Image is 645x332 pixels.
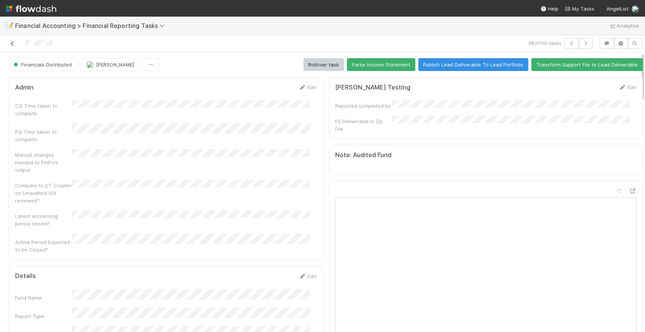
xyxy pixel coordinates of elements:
h5: Note: Audited Fund [335,151,636,159]
a: Edit [299,273,316,279]
h5: Admin [15,84,34,91]
button: [PERSON_NAME] [80,58,139,71]
button: Parse Income Statement [347,58,415,71]
span: 📝 [6,22,14,29]
a: Edit [619,84,636,90]
button: Publish Lead Deliverable To Lead Portfolio [418,58,528,71]
a: My Tasks [565,5,594,12]
a: Analytics [609,21,639,30]
span: [PERSON_NAME] [96,62,134,68]
span: AngelList [606,6,628,12]
div: Report Type [15,312,72,320]
div: PQ Time taken to complete [15,128,72,143]
div: CQ Time taken to complete [15,102,72,117]
h5: Details [15,272,36,280]
button: Rollover task [303,58,344,71]
button: Transform Support File to Lead Deliverable [531,58,643,71]
img: avatar_705f3a58-2659-4f93-91ad-7a5be837418b.png [86,61,94,68]
img: avatar_c7c7de23-09de-42ad-8e02-7981c37ee075.png [631,5,639,13]
span: 38 of 100 tasks [528,39,561,47]
div: Help [540,5,558,12]
div: Reported completed by [335,102,392,110]
div: Compare to CT Column on Unaudited SOI reviewed? [15,182,72,204]
div: FS Deliverable is Zip File [335,117,392,133]
span: My Tasks [565,6,594,12]
div: Fund Name [15,294,72,301]
img: logo-inverted-e16ddd16eac7371096b0.svg [6,2,56,15]
a: Edit [299,84,316,90]
div: Manual changes needed to FinPort output [15,151,72,174]
div: Latest accounting period closed? [15,212,72,227]
div: Active Period Expected to be Closed? [15,238,72,253]
h5: [PERSON_NAME] Testing [335,84,410,91]
span: Financial Accounting > Financial Reporting Tasks [15,22,169,29]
